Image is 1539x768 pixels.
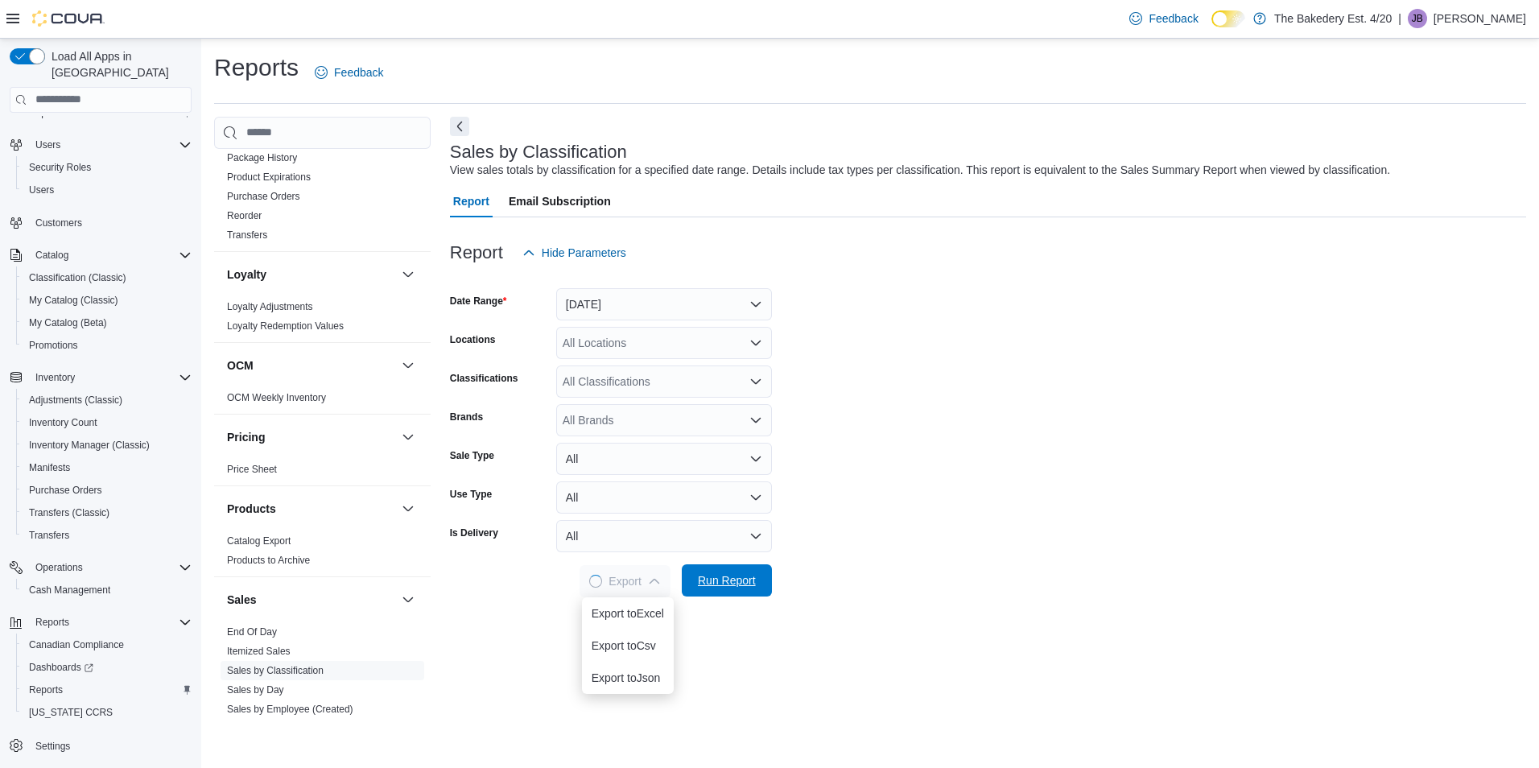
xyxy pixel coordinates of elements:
[227,229,267,241] a: Transfers
[23,635,130,654] a: Canadian Compliance
[29,613,192,632] span: Reports
[227,626,277,638] a: End Of Day
[227,357,254,374] h3: OCM
[556,481,772,514] button: All
[29,638,124,651] span: Canadian Compliance
[227,664,324,677] span: Sales by Classification
[35,371,75,384] span: Inventory
[1274,9,1392,28] p: The Bakedery Est. 4/20
[450,411,483,423] label: Brands
[29,661,93,674] span: Dashboards
[214,531,431,576] div: Products
[749,375,762,388] button: Open list of options
[29,368,192,387] span: Inventory
[450,526,498,539] label: Is Delivery
[227,266,395,283] button: Loyalty
[23,503,116,522] a: Transfers (Classic)
[29,246,192,265] span: Catalog
[16,479,198,502] button: Purchase Orders
[23,413,104,432] a: Inventory Count
[16,434,198,456] button: Inventory Manager (Classic)
[29,737,76,756] a: Settings
[227,209,262,222] span: Reorder
[227,665,324,676] a: Sales by Classification
[16,456,198,479] button: Manifests
[16,502,198,524] button: Transfers (Classic)
[16,289,198,312] button: My Catalog (Classic)
[398,356,418,375] button: OCM
[29,439,150,452] span: Inventory Manager (Classic)
[592,607,664,620] span: Export to Excel
[227,683,284,696] span: Sales by Day
[3,556,198,579] button: Operations
[29,246,75,265] button: Catalog
[453,185,489,217] span: Report
[23,268,133,287] a: Classification (Classic)
[23,436,156,455] a: Inventory Manager (Classic)
[542,245,626,261] span: Hide Parameters
[23,291,192,310] span: My Catalog (Classic)
[23,658,192,677] span: Dashboards
[1398,9,1401,28] p: |
[16,579,198,601] button: Cash Management
[450,488,492,501] label: Use Type
[23,703,192,722] span: Washington CCRS
[227,320,344,332] a: Loyalty Redemption Values
[35,249,68,262] span: Catalog
[227,429,395,445] button: Pricing
[450,295,507,308] label: Date Range
[16,334,198,357] button: Promotions
[16,656,198,679] a: Dashboards
[29,294,118,307] span: My Catalog (Classic)
[398,265,418,284] button: Loyalty
[23,481,109,500] a: Purchase Orders
[16,679,198,701] button: Reports
[23,268,192,287] span: Classification (Classic)
[227,501,395,517] button: Products
[29,184,54,196] span: Users
[227,535,291,547] span: Catalog Export
[1149,10,1198,27] span: Feedback
[23,680,192,700] span: Reports
[588,573,604,588] span: Loading
[450,117,469,136] button: Next
[227,646,291,657] a: Itemized Sales
[23,635,192,654] span: Canadian Compliance
[556,520,772,552] button: All
[398,590,418,609] button: Sales
[29,135,192,155] span: Users
[227,151,297,164] span: Package History
[227,300,313,313] span: Loyalty Adjustments
[1434,9,1526,28] p: [PERSON_NAME]
[580,565,670,597] button: LoadingExport
[29,706,113,719] span: [US_STATE] CCRS
[32,10,105,27] img: Cova
[23,291,125,310] a: My Catalog (Classic)
[29,529,69,542] span: Transfers
[450,162,1390,179] div: View sales totals by classification for a specified date range. Details include tax types per cla...
[3,244,198,266] button: Catalog
[23,158,97,177] a: Security Roles
[29,213,89,233] a: Customers
[23,390,129,410] a: Adjustments (Classic)
[227,210,262,221] a: Reorder
[35,138,60,151] span: Users
[227,535,291,547] a: Catalog Export
[16,701,198,724] button: [US_STATE] CCRS
[227,723,359,734] a: Sales by Employee (Tendered)
[29,613,76,632] button: Reports
[227,684,284,696] a: Sales by Day
[16,634,198,656] button: Canadian Compliance
[214,460,431,485] div: Pricing
[450,243,503,262] h3: Report
[23,336,85,355] a: Promotions
[214,297,431,342] div: Loyalty
[1123,2,1204,35] a: Feedback
[3,733,198,757] button: Settings
[214,52,299,84] h1: Reports
[227,554,310,567] span: Products to Archive
[227,703,353,716] span: Sales by Employee (Created)
[23,658,100,677] a: Dashboards
[227,463,277,476] span: Price Sheet
[35,217,82,229] span: Customers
